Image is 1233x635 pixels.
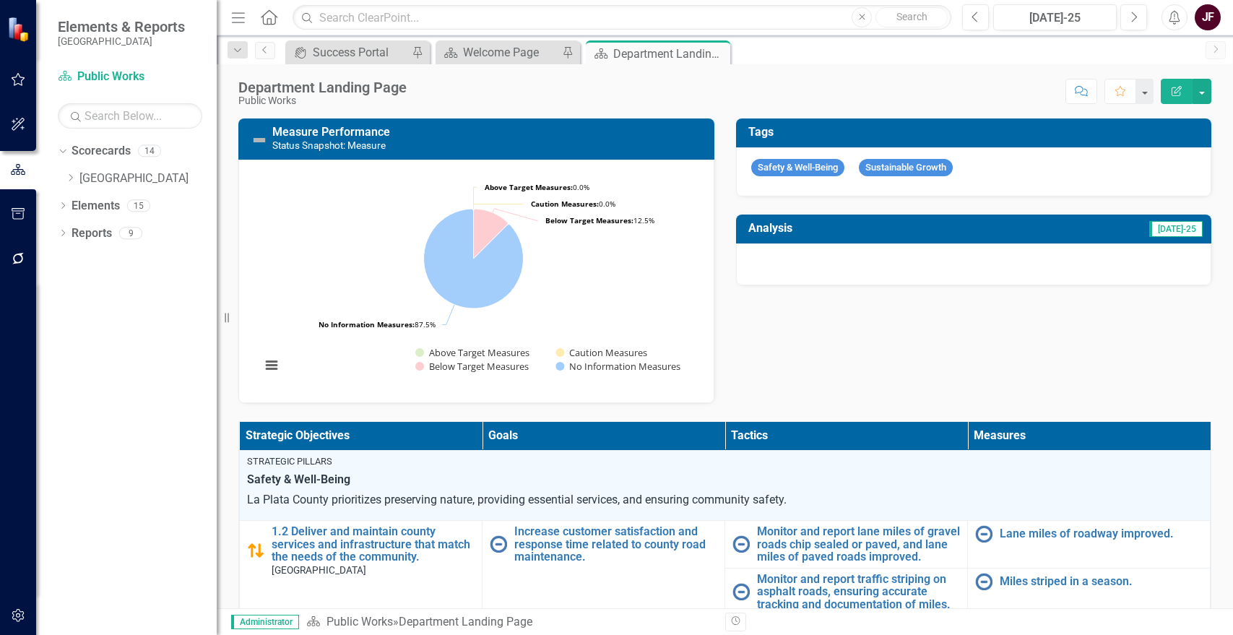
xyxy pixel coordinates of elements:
[72,225,112,242] a: Reports
[725,521,968,569] td: Double-Click to Edit Right Click for Context Menu
[247,472,1203,488] span: Safety & Well-Being
[968,521,1211,569] td: Double-Click to Edit Right Click for Context Menu
[247,492,1203,509] p: La Plata County prioritizes preserving nature, providing essential services, and ensuring communi...
[859,159,953,177] span: Sustainable Growth
[58,69,202,85] a: Public Works
[79,170,217,187] a: [GEOGRAPHIC_DATA]
[490,535,507,553] img: No Information
[272,525,475,563] a: 1.2 Deliver and maintain county services and infrastructure that match the needs of the community.
[58,103,202,129] input: Search Below...
[1000,527,1203,540] a: Lane miles of roadway improved.
[238,79,407,95] div: Department Landing Page
[261,355,282,376] button: View chart menu, Chart
[119,227,142,239] div: 9
[319,319,415,329] tspan: No Information Measures:
[127,199,150,212] div: 15
[1149,221,1203,237] span: [DATE]-25
[975,525,992,543] img: No Information
[439,43,558,61] a: Welcome Page
[251,131,268,149] img: Not Defined
[732,535,750,553] img: No Information
[569,360,680,373] text: No Information Measures
[272,125,390,139] a: Measure Performance
[247,542,264,559] img: Caution
[555,360,680,373] button: Show No Information Measures
[1195,4,1221,30] button: JF
[429,360,529,373] text: Below Target Measures
[306,614,714,631] div: »
[748,126,1205,139] h3: Tags
[485,182,573,192] tspan: Above Target Measures:
[240,451,1211,521] td: Double-Click to Edit
[473,209,508,259] path: Below Target Measures, 1.
[247,455,1203,468] div: Strategic Pillars
[424,209,524,308] path: No Information Measures, 7.
[757,525,960,563] a: Monitor and report lane miles of gravel roads chip sealed or paved, and lane miles of paved roads...
[293,5,951,30] input: Search ClearPoint...
[751,159,844,177] span: Safety & Well-Being
[238,95,407,106] div: Public Works
[415,347,530,359] button: Show Above Target Measures
[748,222,951,235] h3: Analysis
[993,4,1117,30] button: [DATE]-25
[289,43,408,61] a: Success Portal
[254,171,699,388] div: Chart. Highcharts interactive chart.
[72,198,120,215] a: Elements
[968,568,1211,615] td: Double-Click to Edit Right Click for Context Menu
[138,145,161,157] div: 14
[896,11,927,22] span: Search
[7,17,33,42] img: ClearPoint Strategy
[757,573,960,611] a: Monitor and report traffic striping on asphalt roads, ensuring accurate tracking and documentatio...
[254,171,693,388] svg: Interactive chart
[514,525,717,563] a: Increase customer satisfaction and response time related to county road maintenance.
[463,43,558,61] div: Welcome Page
[399,615,532,628] div: Department Landing Page
[313,43,408,61] div: Success Portal
[272,564,366,576] span: [GEOGRAPHIC_DATA]
[58,18,185,35] span: Elements & Reports
[326,615,393,628] a: Public Works
[545,215,633,225] tspan: Below Target Measures:
[58,35,185,47] small: [GEOGRAPHIC_DATA]
[415,360,529,373] button: Show Below Target Measures
[569,346,647,359] text: Caution Measures
[272,139,386,151] small: Status Snapshot: Measure
[485,182,589,192] text: 0.0%
[975,573,992,590] img: No Information
[998,9,1112,27] div: [DATE]-25
[72,143,131,160] a: Scorecards
[429,346,529,359] text: Above Target Measures
[319,319,436,329] text: 87.5%
[613,45,727,63] div: Department Landing Page
[531,199,615,209] text: 0.0%
[1000,575,1203,588] a: Miles striped in a season.
[545,215,654,225] text: 12.5%
[732,583,750,600] img: No Information
[231,615,299,629] span: Administrator
[531,199,599,209] tspan: Caution Measures:
[875,7,948,27] button: Search
[555,347,647,359] button: Show Caution Measures
[725,568,968,615] td: Double-Click to Edit Right Click for Context Menu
